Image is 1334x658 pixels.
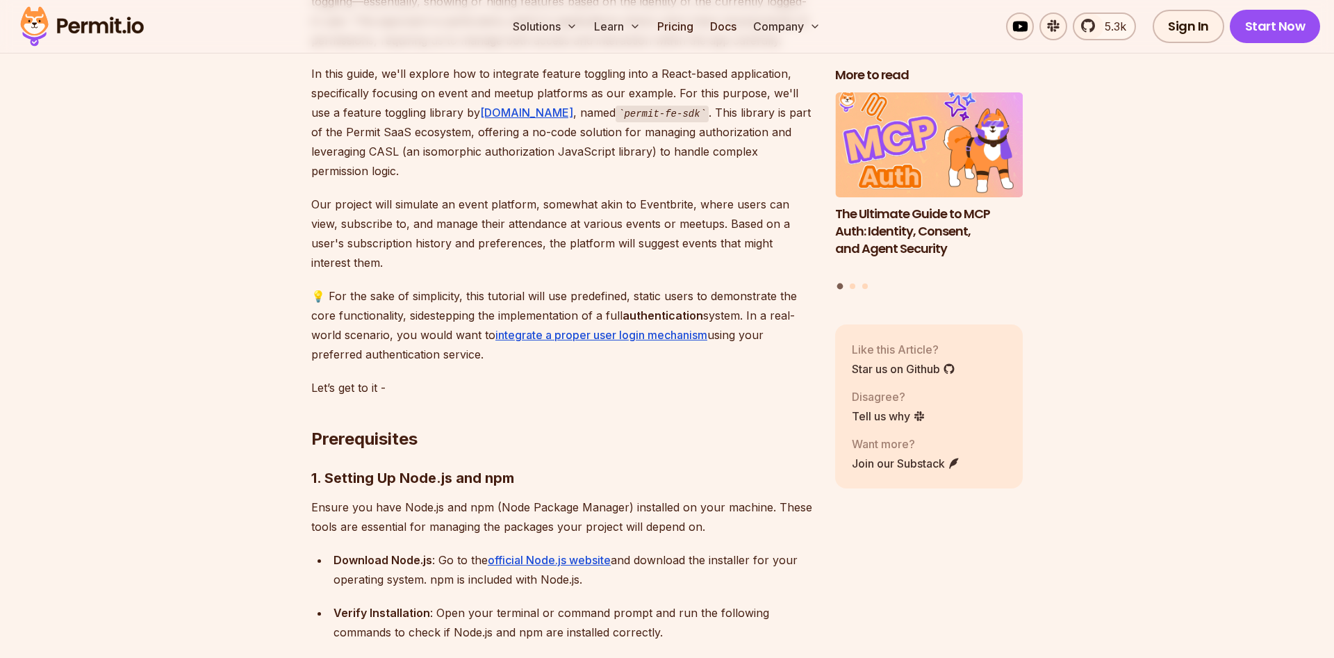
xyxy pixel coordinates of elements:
div: : Open your terminal or command prompt and run the following commands to check if Node.js and npm... [333,603,813,642]
strong: 1. Setting Up Node.js and npm [311,470,514,486]
a: Start Now [1230,10,1321,43]
p: 💡 For the sake of simplicity, this tutorial will use predefined, static users to demonstrate the ... [311,286,813,364]
button: Go to slide 2 [850,283,855,289]
a: The Ultimate Guide to MCP Auth: Identity, Consent, and Agent SecurityThe Ultimate Guide to MCP Au... [835,92,1023,275]
a: Docs [705,13,742,40]
code: permit-fe-sdk [616,106,709,122]
button: Solutions [507,13,583,40]
p: Like this Article? [852,341,955,358]
p: Our project will simulate an event platform, somewhat akin to Eventbrite, where users can view, s... [311,195,813,272]
button: Go to slide 3 [862,283,868,289]
p: In this guide, we'll explore how to integrate feature toggling into a React-based application, sp... [311,64,813,181]
a: Pricing [652,13,699,40]
h3: The Ultimate Guide to MCP Auth: Identity, Consent, and Agent Security [835,206,1023,257]
button: Go to slide 1 [837,283,843,290]
a: Tell us why [852,408,925,425]
p: Disagree? [852,388,925,405]
p: Ensure you have Node.js and npm (Node Package Manager) installed on your machine. These tools are... [311,497,813,536]
a: [DOMAIN_NAME] [480,106,573,120]
strong: Download Node.js [333,553,432,567]
li: 1 of 3 [835,92,1023,275]
h2: More to read [835,67,1023,84]
h2: Prerequisites [311,372,813,450]
a: integrate a proper user login mechanism [495,328,707,342]
img: The Ultimate Guide to MCP Auth: Identity, Consent, and Agent Security [835,92,1023,198]
a: official Node.js website [488,553,611,567]
button: Learn [588,13,646,40]
strong: Verify Installation [333,606,430,620]
img: Permit logo [14,3,150,50]
p: Want more? [852,436,960,452]
a: 5.3k [1073,13,1136,40]
span: 5.3k [1096,18,1126,35]
button: Company [748,13,826,40]
p: Let’s get to it - [311,378,813,397]
a: Sign In [1153,10,1224,43]
strong: authentication [623,309,703,322]
div: : Go to the and download the installer for your operating system. npm is included with Node.js. [333,550,813,589]
div: Posts [835,92,1023,292]
a: Star us on Github [852,361,955,377]
a: Join our Substack [852,455,960,472]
